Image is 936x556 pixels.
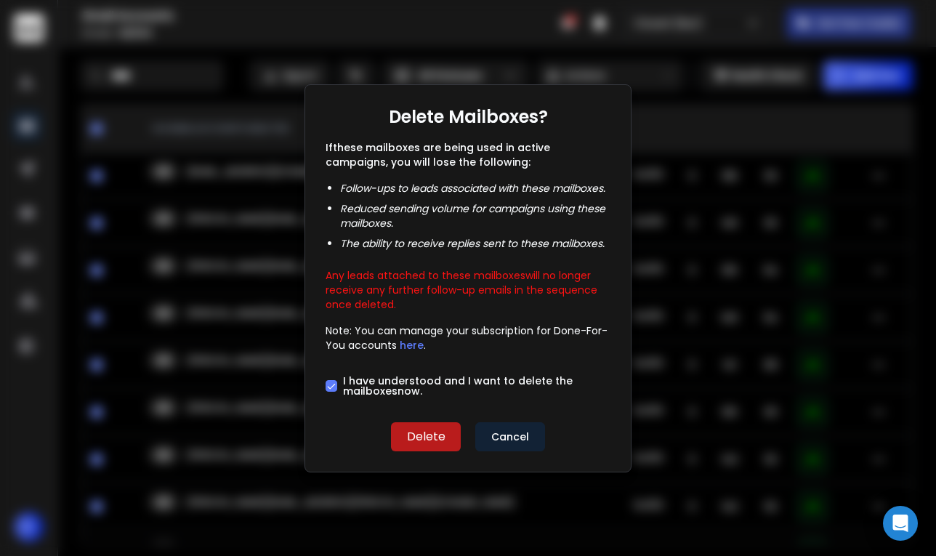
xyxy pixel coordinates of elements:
p: Any leads attached to these mailboxes will no longer receive any further follow-up emails in the ... [326,262,610,312]
li: Reduced sending volume for campaigns using these mailboxes . [340,201,610,230]
h1: Delete Mailboxes? [389,105,548,129]
a: here [400,338,424,352]
p: If these mailboxes are being used in active campaigns, you will lose the following: [326,140,610,169]
li: The ability to receive replies sent to these mailboxes . [340,236,610,251]
div: Open Intercom Messenger [883,506,918,541]
p: Note: You can manage your subscription for Done-For-You accounts . [326,323,610,352]
button: Delete [391,422,461,451]
label: I have understood and I want to delete the mailbox es now. [343,376,610,396]
li: Follow-ups to leads associated with these mailboxes . [340,181,610,196]
button: Cancel [475,422,545,451]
